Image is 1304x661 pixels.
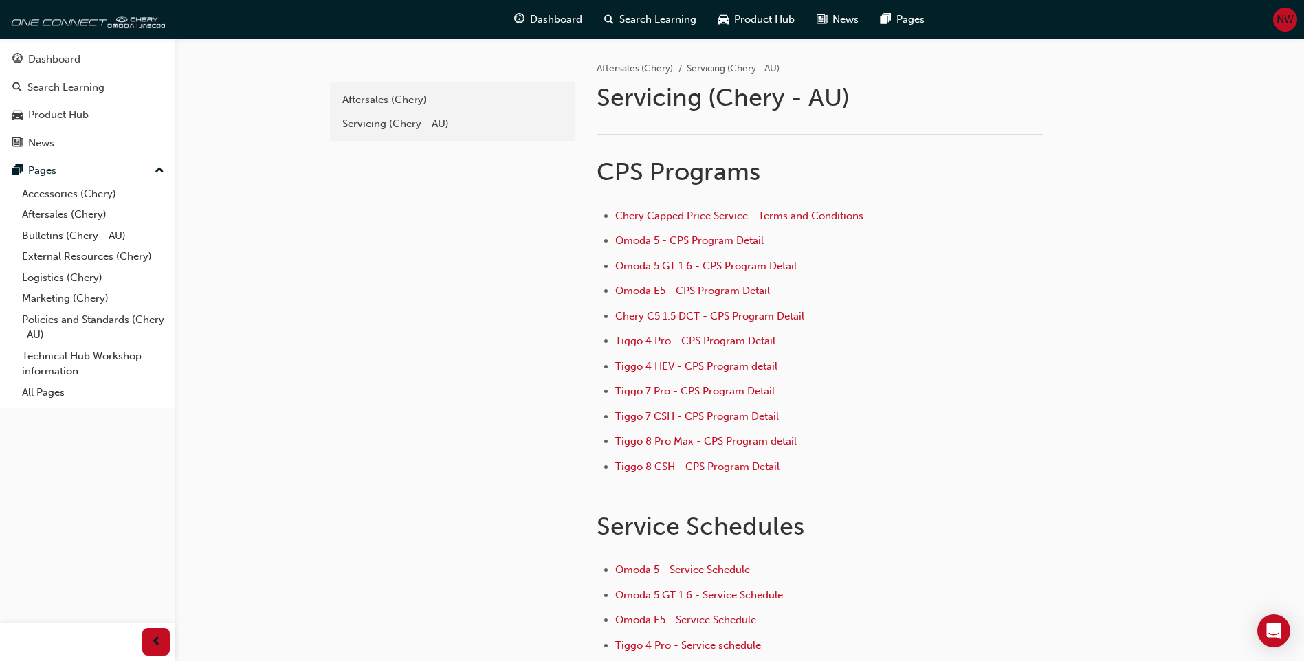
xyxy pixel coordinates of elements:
[16,382,170,403] a: All Pages
[817,11,827,28] span: news-icon
[28,163,56,179] div: Pages
[615,639,761,651] a: Tiggo 4 Pro - Service schedule
[1277,12,1294,27] span: NW
[342,116,562,132] div: Servicing (Chery - AU)
[155,162,164,180] span: up-icon
[16,183,170,205] a: Accessories (Chery)
[16,204,170,225] a: Aftersales (Chery)
[16,309,170,346] a: Policies and Standards (Chery -AU)
[12,137,23,150] span: news-icon
[5,131,170,156] a: News
[597,82,1048,113] h1: Servicing (Chery - AU)
[615,335,775,347] a: Tiggo 4 Pro - CPS Program Detail
[514,11,524,28] span: guage-icon
[615,435,797,447] a: Tiggo 8 Pro Max - CPS Program detail
[342,92,562,108] div: Aftersales (Chery)
[12,54,23,66] span: guage-icon
[530,12,582,27] span: Dashboard
[615,260,797,272] a: Omoda 5 GT 1.6 - CPS Program Detail
[5,158,170,183] button: Pages
[896,12,925,27] span: Pages
[615,284,770,297] a: Omoda E5 - CPS Program Detail
[615,385,775,397] a: Tiggo 7 Pro - CPS Program Detail
[734,12,795,27] span: Product Hub
[832,12,859,27] span: News
[615,589,783,601] a: Omoda 5 GT 1.6 - Service Schedule
[1257,614,1290,647] div: Open Intercom Messenger
[615,614,756,626] a: Omoda E5 - Service Schedule
[593,5,707,34] a: search-iconSearch Learning
[597,511,804,541] span: Service Schedules
[619,12,696,27] span: Search Learning
[5,44,170,158] button: DashboardSearch LearningProduct HubNews
[12,82,22,94] span: search-icon
[16,288,170,309] a: Marketing (Chery)
[28,135,54,151] div: News
[604,11,614,28] span: search-icon
[5,47,170,72] a: Dashboard
[687,61,780,77] li: Servicing (Chery - AU)
[12,109,23,122] span: car-icon
[16,246,170,267] a: External Resources (Chery)
[615,360,777,372] a: Tiggo 4 HEV - CPS Program detail
[27,80,104,96] div: Search Learning
[707,5,806,34] a: car-iconProduct Hub
[335,88,569,112] a: Aftersales (Chery)
[16,267,170,289] a: Logistics (Chery)
[12,165,23,177] span: pages-icon
[615,410,779,423] a: Tiggo 7 CSH - CPS Program Detail
[5,75,170,100] a: Search Learning
[335,112,569,136] a: Servicing (Chery - AU)
[615,310,804,322] a: Chery C5 1.5 DCT - CPS Program Detail
[597,63,673,74] a: Aftersales (Chery)
[16,225,170,247] a: Bulletins (Chery - AU)
[718,11,729,28] span: car-icon
[503,5,593,34] a: guage-iconDashboard
[28,107,89,123] div: Product Hub
[615,210,863,222] a: Chery Capped Price Service - Terms and Conditions
[28,52,80,67] div: Dashboard
[597,157,760,186] span: CPS Programs
[870,5,936,34] a: pages-iconPages
[615,234,764,247] a: Omoda 5 - CPS Program Detail
[5,102,170,128] a: Product Hub
[1273,8,1297,32] button: NW
[615,563,750,576] a: Omoda 5 - Service Schedule
[806,5,870,34] a: news-iconNews
[881,11,891,28] span: pages-icon
[7,5,165,33] img: oneconnect
[151,634,162,651] span: prev-icon
[615,460,780,473] a: Tiggo 8 CSH - CPS Program Detail
[16,346,170,382] a: Technical Hub Workshop information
